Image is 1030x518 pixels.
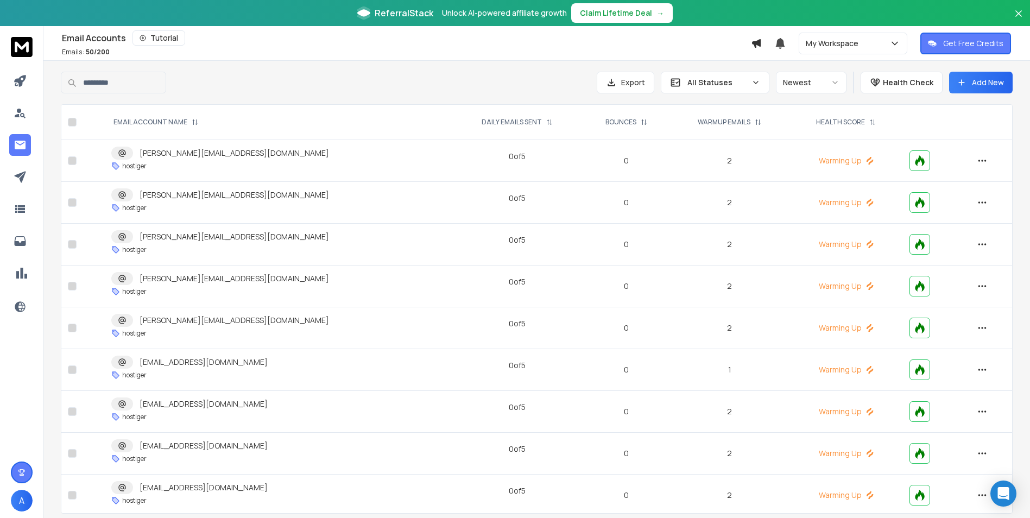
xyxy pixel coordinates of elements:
p: 0 [589,239,664,250]
p: Warming Up [796,490,897,501]
button: Tutorial [132,30,185,46]
p: 0 [589,281,664,292]
button: Add New [949,72,1013,93]
span: ReferralStack [375,7,433,20]
p: [PERSON_NAME][EMAIL_ADDRESS][DOMAIN_NAME] [140,189,329,200]
p: 0 [589,448,664,459]
p: hostiger [122,329,147,338]
div: EMAIL ACCOUNT NAME [113,118,198,127]
div: 0 of 5 [509,444,526,454]
p: hostiger [122,496,147,505]
td: 2 [670,433,789,475]
p: 0 [589,197,664,208]
div: Open Intercom Messenger [990,481,1016,507]
button: Close banner [1012,7,1026,33]
p: hostiger [122,413,147,421]
td: 2 [670,266,789,307]
p: 0 [589,406,664,417]
p: 0 [589,364,664,375]
button: Export [597,72,654,93]
p: [EMAIL_ADDRESS][DOMAIN_NAME] [140,482,268,493]
p: Warming Up [796,155,897,166]
p: Unlock AI-powered affiliate growth [442,8,567,18]
button: Claim Lifetime Deal→ [571,3,673,23]
td: 2 [670,475,789,516]
p: hostiger [122,204,147,212]
p: 0 [589,155,664,166]
p: [PERSON_NAME][EMAIL_ADDRESS][DOMAIN_NAME] [140,231,329,242]
p: WARMUP EMAILS [698,118,750,127]
p: hostiger [122,287,147,296]
div: 0 of 5 [509,235,526,245]
p: [PERSON_NAME][EMAIL_ADDRESS][DOMAIN_NAME] [140,273,329,284]
p: [PERSON_NAME][EMAIL_ADDRESS][DOMAIN_NAME] [140,148,329,159]
p: Warming Up [796,281,897,292]
p: Warming Up [796,448,897,459]
td: 2 [670,307,789,349]
td: 1 [670,349,789,391]
p: [PERSON_NAME][EMAIL_ADDRESS][DOMAIN_NAME] [140,315,329,326]
td: 2 [670,140,789,182]
p: hostiger [122,245,147,254]
div: 0 of 5 [509,276,526,287]
p: Get Free Credits [943,38,1003,49]
span: → [656,8,664,18]
div: 0 of 5 [509,485,526,496]
div: 0 of 5 [509,151,526,162]
p: hostiger [122,371,147,380]
p: hostiger [122,162,147,170]
p: 0 [589,323,664,333]
p: BOUNCES [605,118,636,127]
span: 50 / 200 [86,47,110,56]
p: Emails : [62,48,110,56]
button: Get Free Credits [920,33,1011,54]
p: hostiger [122,454,147,463]
p: Warming Up [796,239,897,250]
p: [EMAIL_ADDRESS][DOMAIN_NAME] [140,357,268,368]
p: My Workspace [806,38,863,49]
div: 0 of 5 [509,193,526,204]
p: Health Check [883,77,933,88]
button: A [11,490,33,511]
p: Warming Up [796,323,897,333]
td: 2 [670,391,789,433]
p: All Statuses [687,77,747,88]
div: 0 of 5 [509,318,526,329]
p: Warming Up [796,364,897,375]
p: Warming Up [796,406,897,417]
p: 0 [589,490,664,501]
div: 0 of 5 [509,360,526,371]
button: Health Check [861,72,943,93]
p: [EMAIL_ADDRESS][DOMAIN_NAME] [140,440,268,451]
button: Newest [776,72,846,93]
p: HEALTH SCORE [816,118,865,127]
p: [EMAIL_ADDRESS][DOMAIN_NAME] [140,399,268,409]
div: Email Accounts [62,30,751,46]
td: 2 [670,182,789,224]
p: Warming Up [796,197,897,208]
p: DAILY EMAILS SENT [482,118,542,127]
div: 0 of 5 [509,402,526,413]
td: 2 [670,224,789,266]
